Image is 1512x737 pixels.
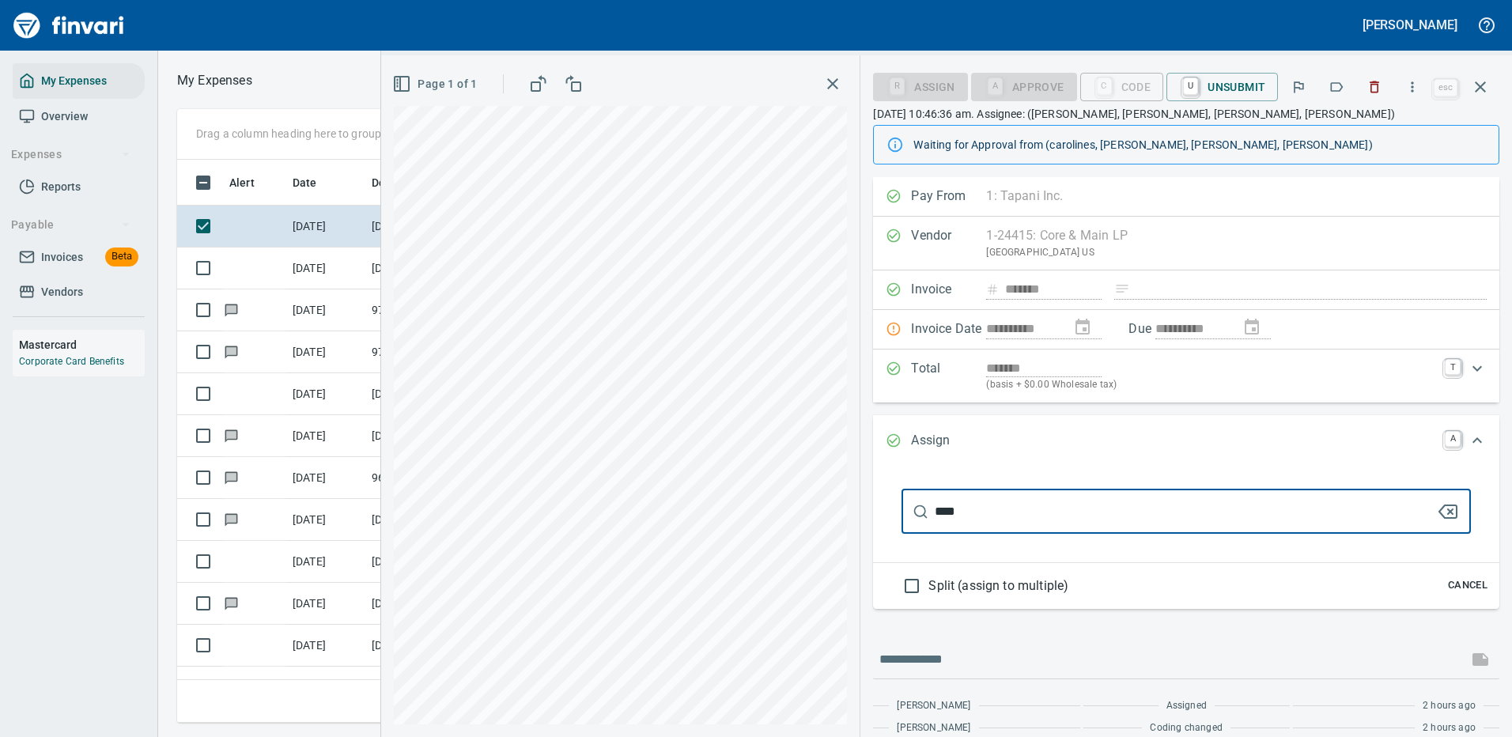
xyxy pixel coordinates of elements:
div: Expand [873,467,1499,609]
p: Total [911,359,986,393]
div: Code [1080,79,1164,93]
span: Page 1 of 1 [395,74,477,94]
td: [DATE] Invoice IN-069058 from [PERSON_NAME] Oil Co Inc (1-38025) [365,415,508,457]
span: Vendors [41,282,83,302]
span: Alert [229,173,255,192]
td: [DATE] [286,373,365,415]
span: Has messages [223,514,240,524]
td: [DATE] Invoice 1152719 from Jubitz Corp - Jfs (1-10543) [365,248,508,289]
button: Flag [1281,70,1316,104]
td: 97589.1125145 [365,331,508,373]
td: [DATE] [286,206,365,248]
button: Page 1 of 1 [389,70,483,99]
td: [DATE] Invoice IN-069023 from [PERSON_NAME] Oil Co Inc (1-38025) [365,583,508,625]
span: Close invoice [1430,68,1499,106]
p: My Expenses [177,71,252,90]
div: Expand [873,350,1499,403]
span: Has messages [223,430,240,440]
td: [DATE] [286,415,365,457]
button: UUnsubmit [1166,73,1278,101]
button: Discard [1357,70,1392,104]
td: [DATE] Invoice 6662027 from Superior Tire Service, Inc (1-10991) [365,541,508,583]
nav: breadcrumb [177,71,252,90]
td: [DATE] Invoice 6662231 from Superior Tire Service, Inc (1-10991) [365,373,508,415]
td: [DATE] [286,541,365,583]
a: esc [1434,79,1457,96]
div: Coding Required [971,79,1077,93]
span: Assigned [1166,698,1207,714]
td: [DATE] [286,667,365,709]
td: [DATE] [286,457,365,499]
button: [PERSON_NAME] [1359,13,1461,37]
span: Overview [41,107,88,127]
span: Has messages [223,304,240,315]
a: U [1183,77,1198,95]
button: Labels [1319,70,1354,104]
td: [DATE] [286,289,365,331]
span: Has messages [223,598,240,608]
td: 97583.2121015 [365,289,508,331]
div: Assign [873,79,967,93]
button: Cancel [1442,573,1493,598]
span: Split (assign to multiple) [928,576,1068,595]
button: Expenses [5,140,137,169]
span: Cancel [1446,576,1489,595]
td: [DATE] [286,248,365,289]
span: My Expenses [41,71,107,91]
span: Unsubmit [1179,74,1265,100]
a: Vendors [13,274,145,310]
p: [DATE] 10:46:36 am. Assignee: ([PERSON_NAME], [PERSON_NAME], [PERSON_NAME], [PERSON_NAME]) [873,106,1499,122]
td: [DATE] [286,499,365,541]
a: InvoicesBeta [13,240,145,275]
td: 96384.252504 [365,457,508,499]
img: Finvari [9,6,128,44]
td: [DATE] Invoice 6662184 from Superior Tire Service, Inc (1-10991) [365,625,508,667]
span: Payable [11,215,130,235]
button: More [1395,70,1430,104]
td: [DATE] [286,583,365,625]
td: [DATE] Invoice 1152475 from Jubitz Corp - Jfs (1-10543) [365,499,508,541]
span: 2 hours ago [1423,698,1476,714]
span: 2 hours ago [1423,720,1476,736]
span: Description [372,173,452,192]
a: Reports [13,169,145,205]
a: Overview [13,99,145,134]
span: [PERSON_NAME] [897,720,970,736]
a: T [1445,359,1461,375]
span: Date [293,173,338,192]
td: [DATE] Invoice X572186 from Core & Main LP (1-24415) [365,206,508,248]
a: Corporate Card Benefits [19,356,124,367]
td: [DATE] Invoice 15700341 from [PERSON_NAME] Kenworth (1-10773) [365,667,508,709]
span: Expenses [11,145,130,164]
p: Assign [911,431,986,452]
span: Has messages [223,472,240,482]
span: Reports [41,177,81,197]
a: A [1445,431,1461,447]
span: Coding changed [1150,720,1222,736]
div: Waiting for Approval from (carolines, [PERSON_NAME], [PERSON_NAME], [PERSON_NAME]) [913,130,1486,159]
span: Beta [105,248,138,266]
button: Payable [5,210,137,240]
span: Has messages [223,346,240,357]
h6: Mastercard [19,336,145,353]
p: Drag a column heading here to group the table [196,126,428,142]
td: [DATE] [286,625,365,667]
span: Alert [229,173,275,192]
span: This records your message into the invoice and notifies anyone mentioned [1461,641,1499,678]
span: [PERSON_NAME] [897,698,970,714]
span: Description [372,173,431,192]
div: Expand [873,415,1499,467]
span: Invoices [41,248,83,267]
td: [DATE] [286,331,365,373]
h5: [PERSON_NAME] [1363,17,1457,33]
a: My Expenses [13,63,145,99]
span: Date [293,173,317,192]
p: (basis + $0.00 Wholesale tax) [986,377,1435,393]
